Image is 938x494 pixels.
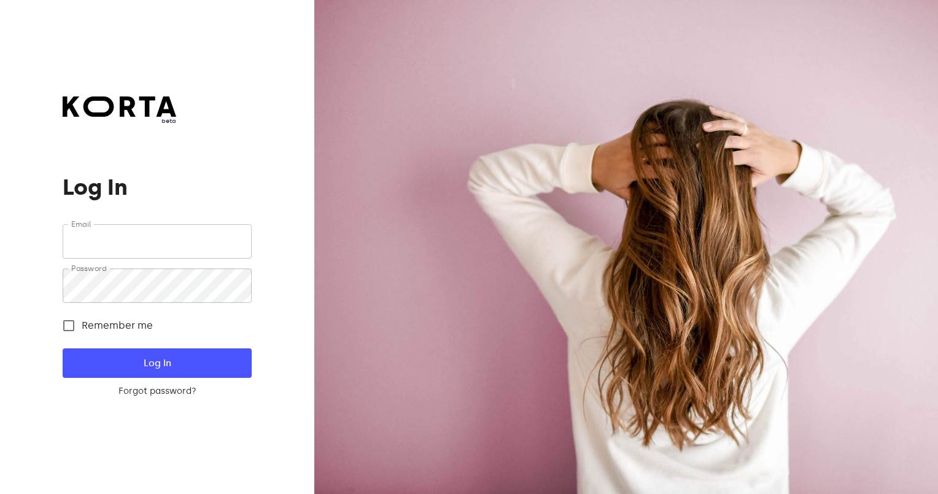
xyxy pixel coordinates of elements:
[63,385,251,398] a: Forgot password?
[82,318,153,333] span: Remember me
[63,96,176,125] a: beta
[63,175,251,200] h1: Log In
[63,117,176,125] span: beta
[82,355,231,371] span: Log In
[63,96,176,117] img: Korta
[63,348,251,378] button: Log In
